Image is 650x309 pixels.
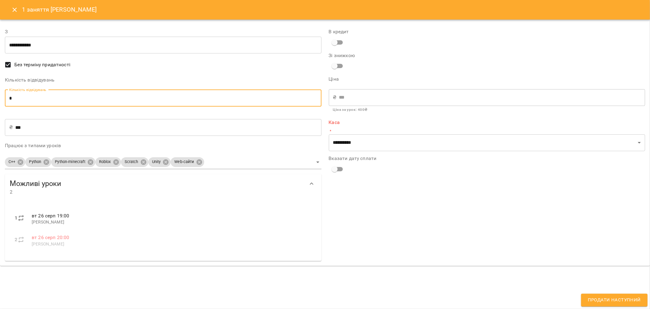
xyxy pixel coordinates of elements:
span: Scratch [121,159,142,165]
span: Python [25,159,45,165]
span: вт 26 серп 19:00 [32,213,69,219]
button: Close [7,2,22,17]
div: Roblox [95,157,121,167]
div: Web-сайти [171,157,204,167]
span: Продати наступний [588,296,641,304]
div: Scratch [121,157,148,167]
span: 2 [10,188,304,196]
div: Python-minecraft [51,157,95,167]
label: З [5,29,321,34]
p: ₴ [333,94,337,101]
label: 2 [15,236,17,243]
span: Roblox [95,159,115,165]
label: Каса [329,120,645,125]
div: C++PythonPython-minecraftRobloxScratchUnityWeb-сайти [5,155,321,169]
label: Кількість відвідувань [5,78,321,82]
label: Вказати дату сплати [329,156,645,161]
div: Unity [148,157,171,167]
span: Web-сайти [171,159,197,165]
label: Працює з типами уроків [5,143,321,148]
span: Python-minecraft [51,159,89,165]
label: Зі знижкою [329,53,434,58]
span: C++ [5,159,19,165]
h6: 1 заняття [PERSON_NAME] [22,5,97,14]
span: вт 26 серп 20:00 [32,234,69,240]
span: Unity [148,159,165,165]
span: Можливі уроки [10,179,304,188]
div: C++ [5,157,25,167]
b: Ціна за урок : 400 ₴ [333,107,368,112]
span: Без терміну придатності [14,61,70,68]
p: ₴ [9,124,13,131]
label: Ціна [329,77,645,82]
p: [PERSON_NAME] [32,241,312,247]
button: Show more [304,176,319,191]
div: Python [25,157,51,167]
label: 1 [15,214,17,222]
label: В кредит [329,29,645,34]
p: [PERSON_NAME] [32,219,312,225]
button: Продати наступний [581,294,648,307]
